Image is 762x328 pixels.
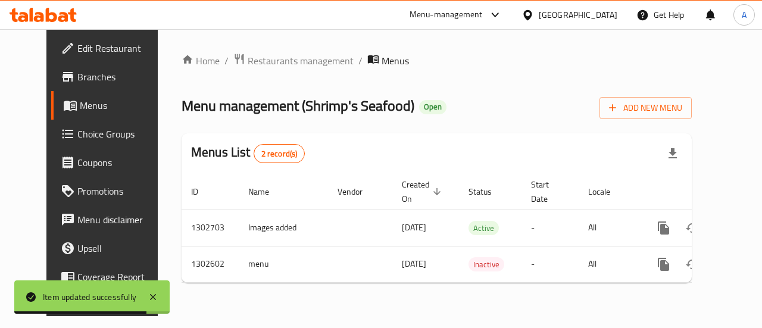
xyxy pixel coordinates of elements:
div: Menu-management [410,8,483,22]
div: Total records count [254,144,305,163]
span: Menus [80,98,164,113]
span: Active [469,221,499,235]
li: / [224,54,229,68]
span: 2 record(s) [254,148,305,160]
a: Menus [51,91,174,120]
td: Images added [239,210,328,246]
span: ID [191,185,214,199]
span: Menu management ( Shrimp's Seafood ) [182,92,414,119]
span: Open [419,102,446,112]
div: Open [419,100,446,114]
span: Menu disclaimer [77,213,164,227]
div: Inactive [469,257,504,271]
li: / [358,54,363,68]
span: Inactive [469,258,504,271]
a: Choice Groups [51,120,174,148]
span: Promotions [77,184,164,198]
a: Promotions [51,177,174,205]
span: Restaurants management [248,54,354,68]
span: Upsell [77,241,164,255]
a: Menu disclaimer [51,205,174,234]
span: Locale [588,185,626,199]
span: Created On [402,177,445,206]
span: Choice Groups [77,127,164,141]
button: Add New Menu [599,97,692,119]
a: Restaurants management [233,53,354,68]
a: Upsell [51,234,174,263]
span: Start Date [531,177,564,206]
td: 1302703 [182,210,239,246]
span: Add New Menu [609,101,682,115]
td: All [579,210,640,246]
div: Export file [658,139,687,168]
td: All [579,246,640,282]
td: menu [239,246,328,282]
button: Change Status [678,214,707,242]
a: Branches [51,63,174,91]
div: [GEOGRAPHIC_DATA] [539,8,617,21]
span: Coupons [77,155,164,170]
span: [DATE] [402,220,426,235]
a: Edit Restaurant [51,34,174,63]
div: Active [469,221,499,235]
h2: Menus List [191,143,305,163]
span: A [742,8,747,21]
span: [DATE] [402,256,426,271]
td: - [521,246,579,282]
td: - [521,210,579,246]
span: Edit Restaurant [77,41,164,55]
div: Item updated successfully [43,290,136,304]
button: Change Status [678,250,707,279]
a: Home [182,54,220,68]
button: more [649,250,678,279]
span: Status [469,185,507,199]
td: 1302602 [182,246,239,282]
span: Coverage Report [77,270,164,284]
a: Coverage Report [51,263,174,291]
button: more [649,214,678,242]
span: Branches [77,70,164,84]
span: Menus [382,54,409,68]
a: Coupons [51,148,174,177]
span: Name [248,185,285,199]
span: Vendor [338,185,378,199]
nav: breadcrumb [182,53,692,68]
